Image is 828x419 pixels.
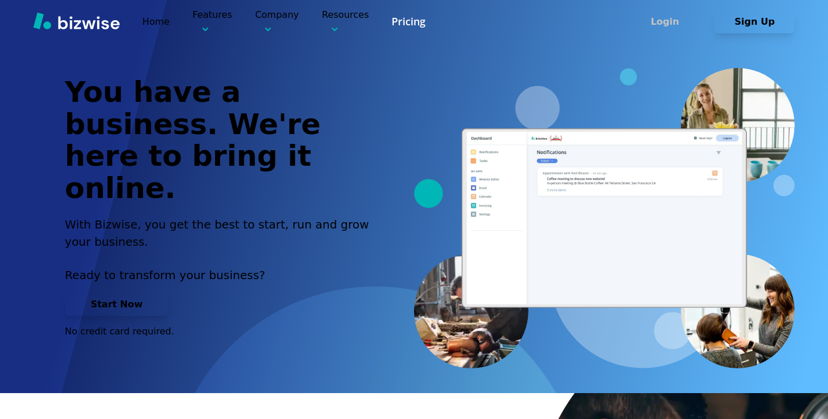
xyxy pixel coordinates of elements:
[65,325,382,338] p: No credit card required.
[714,10,795,33] button: Sign Up
[143,16,170,27] a: Home
[65,266,382,284] p: Ready to transform your business?
[65,77,382,204] h1: You have a business. We're here to bring it online.
[624,16,714,27] a: Login
[322,8,369,35] p: Resources
[255,8,299,35] p: Company
[33,12,120,29] img: Bizwise Logo
[65,293,168,316] button: Start Now
[624,10,705,33] button: Login
[65,216,382,250] h2: With Bizwise, you get the best to start, run and grow your business.
[65,299,168,310] a: Start Now
[714,16,795,27] a: Sign Up
[193,8,232,35] p: Features
[392,14,425,29] a: Pricing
